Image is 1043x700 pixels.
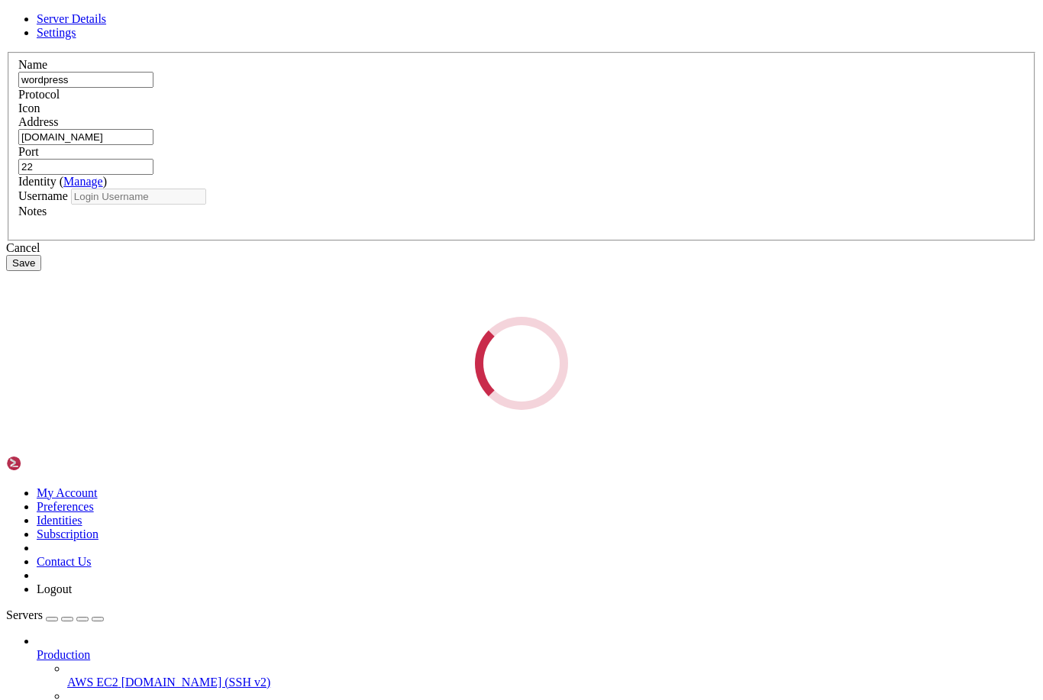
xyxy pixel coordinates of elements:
span: AWS EC2 [67,676,118,689]
a: Contact Us [37,555,92,568]
label: Notes [18,205,47,218]
x-row: : $ sudo find / -name "wp-config.php" [6,6,843,19]
span: [DOMAIN_NAME] (SSH v2) [121,676,271,689]
label: Address [18,115,58,128]
div: (28, 4) [186,57,192,70]
a: Identities [37,514,82,527]
a: Settings [37,26,76,39]
span: ~ [183,57,189,69]
div: Loading... [461,302,583,424]
span: ~ [183,6,189,18]
a: Logout [37,582,72,595]
label: Identity [18,175,107,188]
label: Username [18,189,68,202]
a: Preferences [37,500,94,513]
input: Server Name [18,72,153,88]
a: My Account [37,486,98,499]
label: Protocol [18,88,60,101]
input: Login Username [71,189,206,205]
x-row: bash: cd: /var/www/html/: No such file or directory [6,44,843,57]
span: [EMAIL_ADDRESS][DOMAIN_NAME] [6,6,177,18]
span: Production [37,648,90,661]
a: AWS EC2 [DOMAIN_NAME] (SSH v2) [67,676,1037,689]
input: Port Number [18,159,153,175]
button: Save [6,255,41,271]
li: AWS EC2 [DOMAIN_NAME] (SSH v2) [67,662,1037,689]
label: Name [18,58,47,71]
a: Subscription [37,527,98,540]
a: Server Details [37,12,106,25]
a: Manage [63,175,103,188]
img: Shellngn [6,456,94,471]
label: Icon [18,102,40,115]
x-row: : $ cd /var/www/html/ [6,31,843,44]
label: Port [18,145,39,158]
span: [EMAIL_ADDRESS][DOMAIN_NAME] [6,57,177,69]
x-row: bash: sudo: command not found [6,19,843,32]
span: ( ) [60,175,107,188]
x-row: : $ [6,57,843,70]
a: Production [37,648,1037,662]
span: Servers [6,608,43,621]
span: ~ [183,31,189,44]
div: Cancel [6,241,1037,255]
a: Servers [6,608,104,621]
span: [EMAIL_ADDRESS][DOMAIN_NAME] [6,31,177,44]
input: Host Name or IP [18,129,153,145]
